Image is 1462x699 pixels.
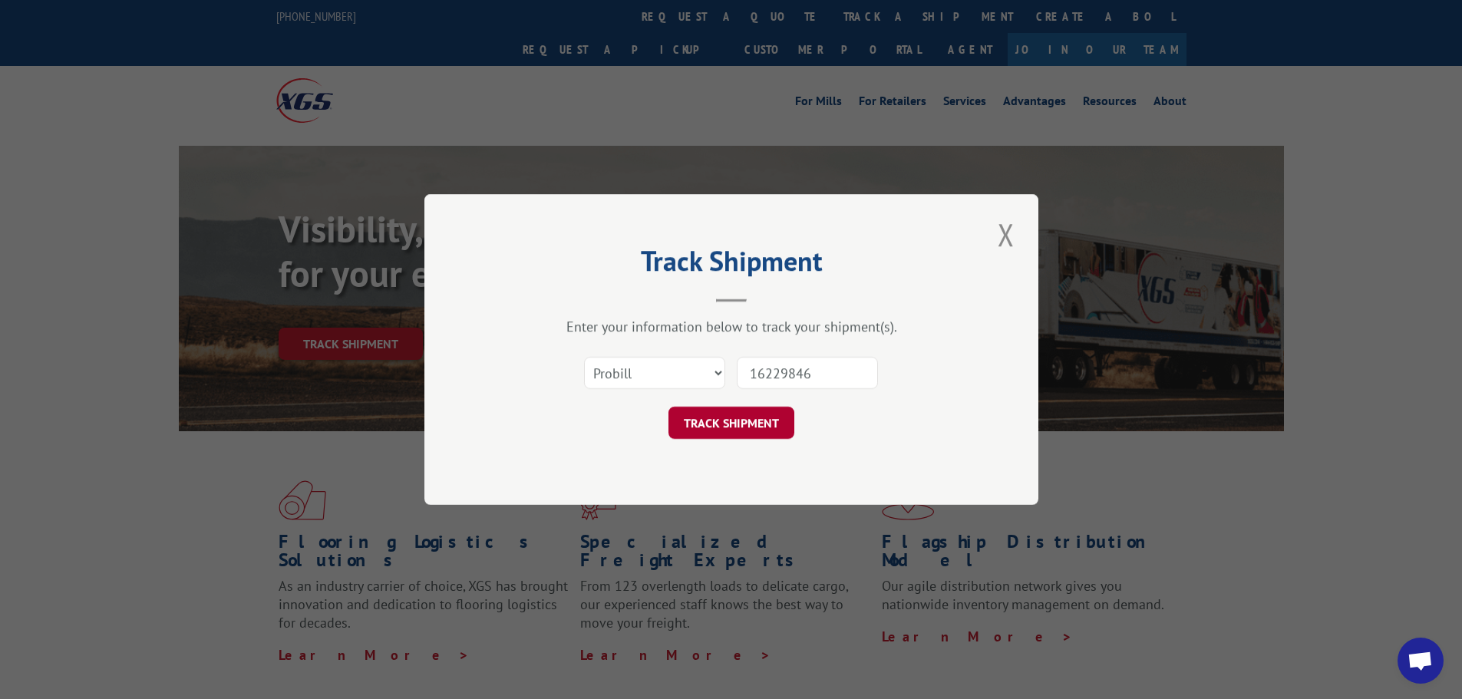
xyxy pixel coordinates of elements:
a: Open chat [1398,638,1444,684]
h2: Track Shipment [501,250,962,279]
button: Close modal [993,213,1019,256]
button: TRACK SHIPMENT [668,407,794,439]
div: Enter your information below to track your shipment(s). [501,318,962,335]
input: Number(s) [737,357,878,389]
